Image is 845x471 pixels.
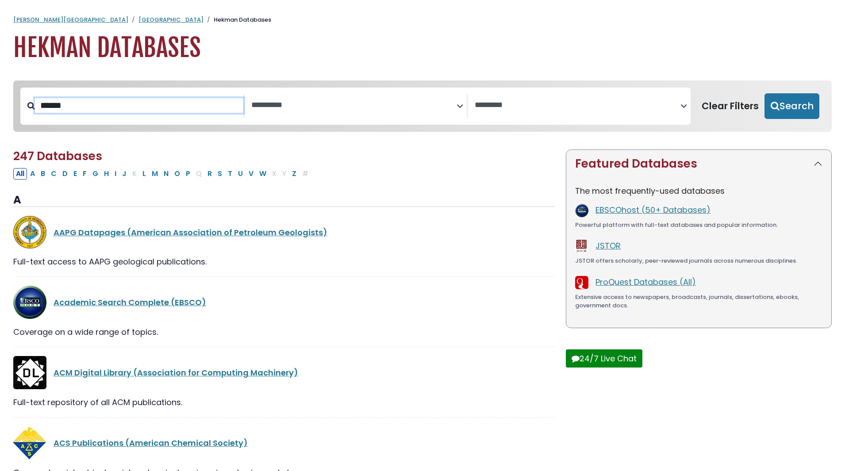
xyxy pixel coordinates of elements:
[257,168,269,180] button: Filter Results W
[246,168,256,180] button: Filter Results V
[205,168,215,180] button: Filter Results R
[225,168,235,180] button: Filter Results T
[251,101,457,110] textarea: Search
[48,168,59,180] button: Filter Results C
[575,257,822,265] div: JSTOR offers scholarly, peer-reviewed journals across numerous disciplines.
[54,367,298,378] a: ACM Digital Library (Association for Computing Machinery)
[60,168,70,180] button: Filter Results D
[764,93,819,119] button: Submit for Search Results
[215,168,225,180] button: Filter Results S
[183,168,193,180] button: Filter Results P
[566,150,831,178] button: Featured Databases
[13,148,102,164] span: 247 Databases
[27,168,38,180] button: Filter Results A
[595,276,696,287] a: ProQuest Databases (All)
[13,15,128,24] a: [PERSON_NAME][GEOGRAPHIC_DATA]
[119,168,129,180] button: Filter Results J
[575,221,822,230] div: Powerful platform with full-text databases and popular information.
[13,15,832,24] nav: breadcrumb
[161,168,171,180] button: Filter Results N
[140,168,149,180] button: Filter Results L
[595,240,621,251] a: JSTOR
[575,293,822,310] div: Extensive access to newspapers, broadcasts, journals, dissertations, ebooks, government docs.
[54,227,327,238] a: AAPG Datapages (American Association of Petroleum Geologists)
[138,15,204,24] a: [GEOGRAPHIC_DATA]
[289,168,299,180] button: Filter Results Z
[13,80,832,132] nav: Search filters
[38,168,48,180] button: Filter Results B
[71,168,80,180] button: Filter Results E
[149,168,161,180] button: Filter Results M
[13,168,312,179] div: Alpha-list to filter by first letter of database name
[13,168,27,180] button: All
[172,168,183,180] button: Filter Results O
[90,168,101,180] button: Filter Results G
[13,256,555,268] div: Full-text access to AAPG geological publications.
[475,101,680,110] textarea: Search
[101,168,111,180] button: Filter Results H
[235,168,246,180] button: Filter Results U
[80,168,89,180] button: Filter Results F
[566,349,642,368] button: 24/7 Live Chat
[13,194,555,207] h3: A
[696,93,764,119] button: Clear Filters
[575,185,822,197] p: The most frequently-used databases
[13,326,555,338] div: Coverage on a wide range of topics.
[13,33,832,63] h1: Hekman Databases
[54,297,206,308] a: Academic Search Complete (EBSCO)
[13,396,555,408] div: Full-text repository of all ACM publications.
[54,437,248,448] a: ACS Publications (American Chemical Society)
[35,98,243,113] input: Search database by title or keyword
[112,168,119,180] button: Filter Results I
[204,15,271,24] li: Hekman Databases
[595,204,711,215] a: EBSCOhost (50+ Databases)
